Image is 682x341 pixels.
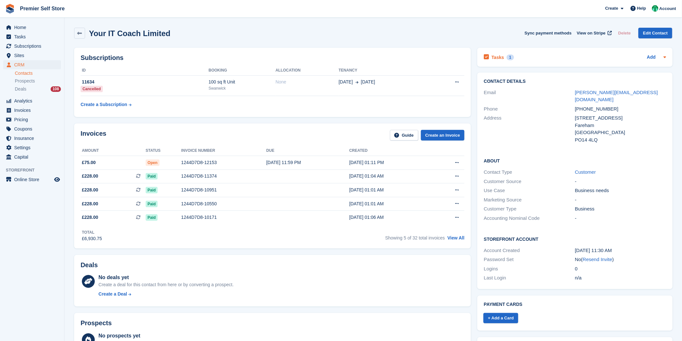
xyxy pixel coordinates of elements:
a: Premier Self Store [17,3,67,14]
span: £228.00 [82,214,98,221]
span: Deals [15,86,26,92]
div: 1244D7D8-12153 [181,159,266,166]
div: [DATE] 01:01 AM [349,187,433,193]
h2: Your IT Coach Limited [89,29,170,38]
span: Subscriptions [14,42,53,51]
a: Prospects [15,78,61,84]
span: £228.00 [82,187,98,193]
a: menu [3,51,61,60]
th: Allocation [276,65,339,76]
a: menu [3,32,61,41]
div: [DATE] 01:01 AM [349,200,433,207]
span: Help [637,5,646,12]
span: Coupons [14,124,53,133]
div: Address [484,114,575,143]
div: No deals yet [99,274,234,281]
div: 1 [507,54,514,60]
a: Preview store [53,176,61,183]
button: Sync payment methods [525,28,572,38]
div: [DATE] 01:04 AM [349,173,433,180]
a: Resend Invite [583,257,612,262]
h2: Invoices [81,130,106,141]
span: Online Store [14,175,53,184]
a: Customer [575,169,596,175]
a: View All [447,235,464,240]
div: n/a [575,274,666,282]
div: None [276,79,339,85]
span: Insurance [14,134,53,143]
div: [PHONE_NUMBER] [575,105,666,113]
span: Open [146,160,160,166]
span: [DATE] [339,79,353,85]
div: Accounting Nominal Code [484,215,575,222]
span: Settings [14,143,53,152]
span: Sites [14,51,53,60]
span: Paid [146,173,158,180]
div: Use Case [484,187,575,194]
a: menu [3,96,61,105]
span: View on Stripe [577,30,606,36]
span: [DATE] [361,79,375,85]
div: Logins [484,265,575,273]
th: Booking [209,65,276,76]
a: Guide [390,130,418,141]
div: [GEOGRAPHIC_DATA] [575,129,666,136]
span: £75.00 [82,159,96,166]
a: View on Stripe [574,28,613,38]
a: menu [3,106,61,115]
div: Create a deal for this contact from here or by converting a prospect. [99,281,234,288]
h2: Tasks [492,54,504,60]
span: ( ) [581,257,614,262]
th: Invoice number [181,146,266,156]
div: 1244D7D8-11374 [181,173,266,180]
div: Marketing Source [484,196,575,204]
div: Cancelled [81,86,103,92]
a: menu [3,134,61,143]
span: Storefront [6,167,64,173]
div: 108 [51,86,61,92]
div: [DATE] 01:06 AM [349,214,433,221]
div: - [575,178,666,185]
span: Showing 5 of 32 total invoices [385,235,445,240]
span: Tasks [14,32,53,41]
th: Amount [81,146,146,156]
span: Account [659,5,676,12]
th: Created [349,146,433,156]
a: [PERSON_NAME][EMAIL_ADDRESS][DOMAIN_NAME] [575,90,658,102]
span: Pricing [14,115,53,124]
h2: Subscriptions [81,54,464,62]
a: menu [3,115,61,124]
span: Paid [146,214,158,221]
div: Phone [484,105,575,113]
span: Analytics [14,96,53,105]
span: £228.00 [82,173,98,180]
div: 0 [575,265,666,273]
div: 100 sq ft Unit [209,79,276,85]
div: 1244D7D8-10550 [181,200,266,207]
div: Account Created [484,247,575,254]
div: Business [575,205,666,213]
div: No prospects yet [99,332,237,340]
div: [DATE] 11:59 PM [266,159,349,166]
div: 11634 [81,79,209,85]
a: menu [3,23,61,32]
a: menu [3,42,61,51]
a: Contacts [15,70,61,76]
h2: Payment cards [484,302,666,307]
a: Create a Deal [99,291,234,297]
div: £6,930.75 [82,235,102,242]
a: menu [3,143,61,152]
span: Invoices [14,106,53,115]
a: menu [3,152,61,161]
a: Edit Contact [638,28,672,38]
img: stora-icon-8386f47178a22dfd0bd8f6a31ec36ba5ce8667c1dd55bd0f319d3a0aa187defe.svg [5,4,15,14]
th: ID [81,65,209,76]
div: Business needs [575,187,666,194]
button: Delete [616,28,633,38]
h2: Contact Details [484,79,666,84]
h2: Storefront Account [484,236,666,242]
div: Customer Type [484,205,575,213]
div: [STREET_ADDRESS] [575,114,666,122]
div: Create a Subscription [81,101,127,108]
a: Create an Invoice [421,130,465,141]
